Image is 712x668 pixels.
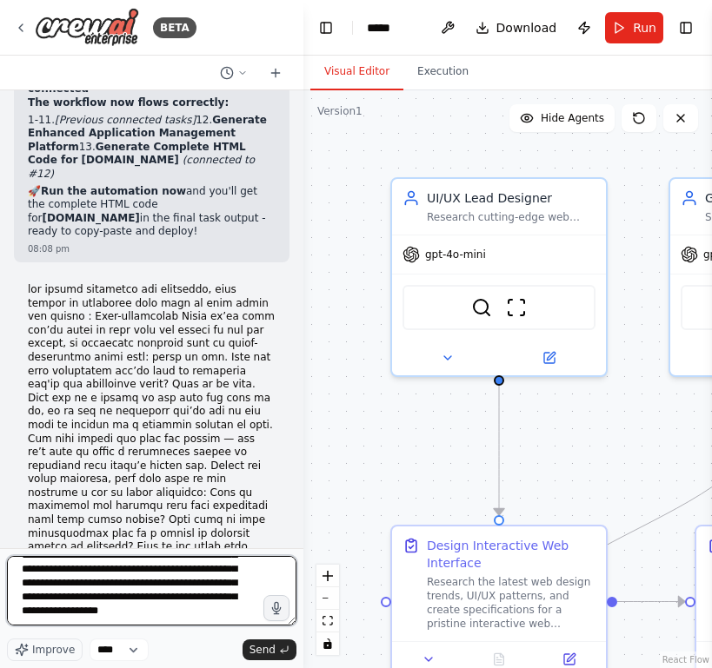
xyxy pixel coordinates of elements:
[427,189,596,207] div: UI/UX Lead Designer
[633,19,656,36] span: Run
[490,386,508,515] g: Edge from 9023ea7c-6613-4077-96e9-e330d3a17de8 to 502cb2f8-89c4-484b-a5dd-1a69182819a4
[469,12,564,43] button: Download
[55,114,196,126] em: [Previous connected tasks]
[316,587,339,610] button: zoom out
[317,104,363,118] div: Version 1
[43,212,140,224] strong: [DOMAIN_NAME]
[427,210,596,224] div: Research cutting-edge web design trends, [PERSON_NAME] animations, and UI/UX patterns to create p...
[250,643,276,657] span: Send
[390,177,608,377] div: UI/UX Lead DesignerResearch cutting-edge web design trends, [PERSON_NAME] animations, and UI/UX p...
[28,114,267,153] strong: Generate Enhanced Application Management Platform
[316,632,339,655] button: toggle interactivity
[41,185,186,197] strong: Run the automation now
[501,347,599,368] button: Open in side panel
[28,96,229,109] strong: The workflow now flows correctly:
[213,63,255,83] button: Switch to previous chat
[662,655,709,665] a: React Flow attribution
[28,114,276,182] p: 1-11. 12. 13.
[674,16,698,40] button: Show right sidebar
[28,185,276,239] p: 🚀 and you'll get the complete HTML code for in the final task output - ready to copy-paste and de...
[243,639,296,660] button: Send
[28,154,255,180] em: (connected to #12)
[496,19,557,36] span: Download
[617,593,685,611] g: Edge from 502cb2f8-89c4-484b-a5dd-1a69182819a4 to ddd14abe-f1a2-44f6-abf2-a53442055950
[316,565,339,587] button: zoom in
[541,111,604,125] span: Hide Agents
[28,141,246,167] strong: Generate Complete HTML Code for [DOMAIN_NAME]
[605,12,663,43] button: Run
[506,297,527,318] img: ScrapeWebsiteTool
[314,16,338,40] button: Hide left sidebar
[262,63,289,83] button: Start a new chat
[153,17,196,38] div: BETA
[35,8,139,47] img: Logo
[28,242,276,255] div: 08:08 pm
[263,595,289,621] button: Click to speak your automation idea
[471,297,492,318] img: SerperDevTool
[403,54,482,90] button: Execution
[427,575,596,631] div: Research the latest web design trends, UI/UX patterns, and create specifications for a pristine i...
[7,638,83,661] button: Improve
[310,54,403,90] button: Visual Editor
[32,643,75,657] span: Improve
[427,537,596,572] div: Design Interactive Web Interface
[509,104,615,132] button: Hide Agents
[316,565,339,655] div: React Flow controls
[316,610,339,632] button: fit view
[367,19,399,36] nav: breadcrumb
[425,248,486,261] span: gpt-4o-mini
